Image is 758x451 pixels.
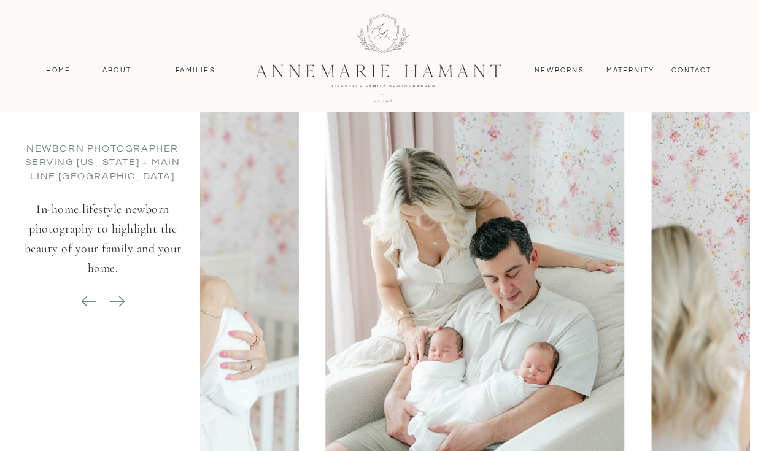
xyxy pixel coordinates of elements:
[41,65,77,76] a: Home
[665,65,719,76] a: contact
[606,65,654,76] a: MAternity
[530,65,589,76] a: Newborns
[20,199,187,293] h3: In-home lifestyle newborn photography to highlight the beauty of your family and your home.
[99,65,135,76] a: About
[168,65,223,76] a: Families
[18,142,188,185] h2: Newborn Photographer serving [US_STATE] + Main Line [GEOGRAPHIC_DATA]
